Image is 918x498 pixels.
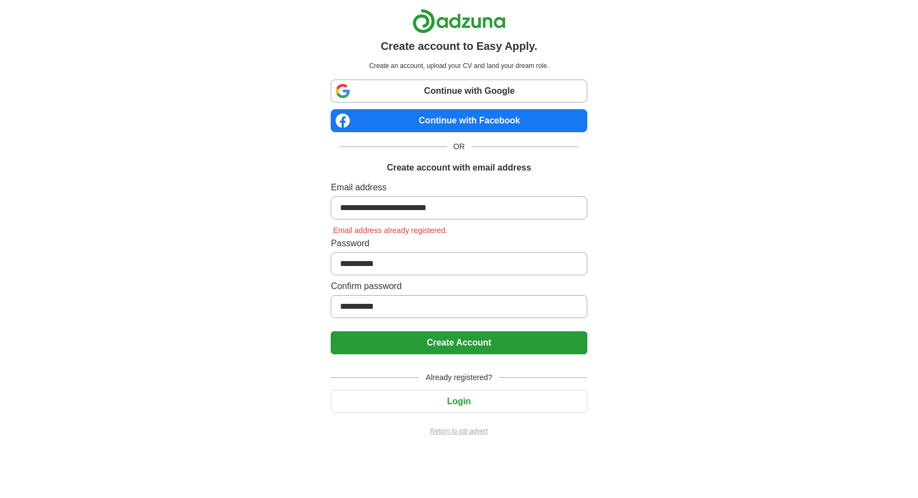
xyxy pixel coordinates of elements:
a: Return to job advert [331,426,587,436]
p: Create an account, upload your CV and land your dream role. [333,61,585,71]
h1: Create account with email address [387,161,531,174]
span: OR [447,141,472,152]
span: Already registered? [419,372,498,383]
button: Login [331,390,587,413]
a: Login [331,397,587,406]
img: Adzuna logo [412,9,506,33]
button: Create Account [331,331,587,354]
a: Continue with Google [331,80,587,103]
span: Email address already registered. [331,226,450,235]
h1: Create account to Easy Apply. [381,38,537,54]
a: Continue with Facebook [331,109,587,132]
label: Email address [331,181,587,194]
label: Password [331,237,587,250]
label: Confirm password [331,280,587,293]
